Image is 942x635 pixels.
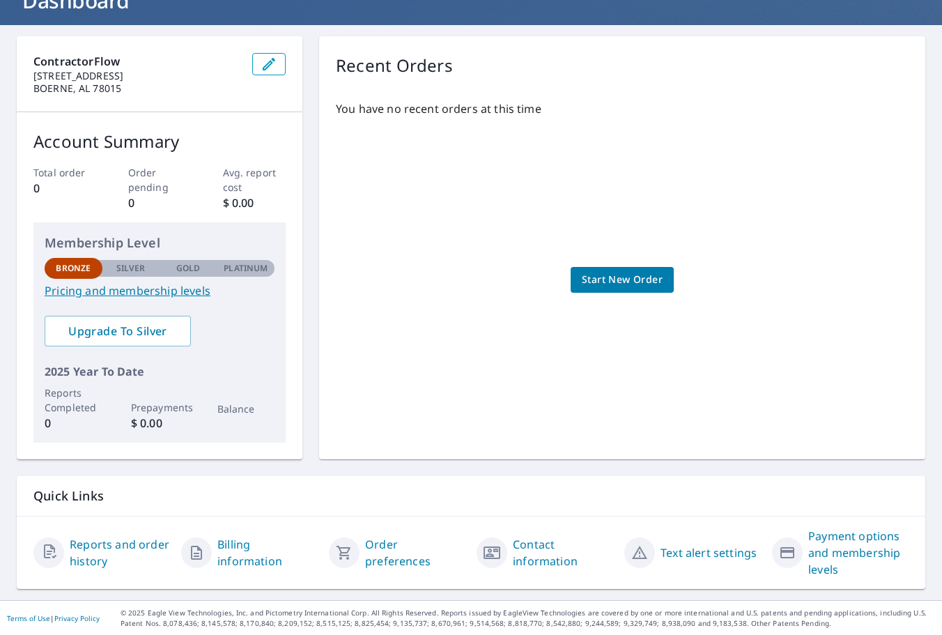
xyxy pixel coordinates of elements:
[661,544,757,561] a: Text alert settings
[131,415,189,431] p: $ 0.00
[223,194,286,211] p: $ 0.00
[128,194,192,211] p: 0
[128,165,192,194] p: Order pending
[45,363,275,380] p: 2025 Year To Date
[336,100,909,117] p: You have no recent orders at this time
[70,536,170,569] a: Reports and order history
[56,323,180,339] span: Upgrade To Silver
[7,614,100,622] p: |
[176,262,200,275] p: Gold
[54,613,100,623] a: Privacy Policy
[131,400,189,415] p: Prepayments
[582,271,663,289] span: Start New Order
[45,316,191,346] a: Upgrade To Silver
[33,53,241,70] p: ContractorFlow
[56,262,91,275] p: Bronze
[33,70,241,82] p: [STREET_ADDRESS]
[336,53,453,78] p: Recent Orders
[116,262,146,275] p: Silver
[33,165,97,180] p: Total order
[45,234,275,252] p: Membership Level
[45,415,102,431] p: 0
[121,608,935,629] p: © 2025 Eagle View Technologies, Inc. and Pictometry International Corp. All Rights Reserved. Repo...
[45,282,275,299] a: Pricing and membership levels
[33,129,286,154] p: Account Summary
[224,262,268,275] p: Platinum
[365,536,465,569] a: Order preferences
[571,267,674,293] a: Start New Order
[7,613,50,623] a: Terms of Use
[33,82,241,95] p: BOERNE, AL 78015
[513,536,613,569] a: Contact information
[217,401,275,416] p: Balance
[33,487,909,505] p: Quick Links
[33,180,97,197] p: 0
[223,165,286,194] p: Avg. report cost
[808,528,909,578] a: Payment options and membership levels
[45,385,102,415] p: Reports Completed
[217,536,318,569] a: Billing information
